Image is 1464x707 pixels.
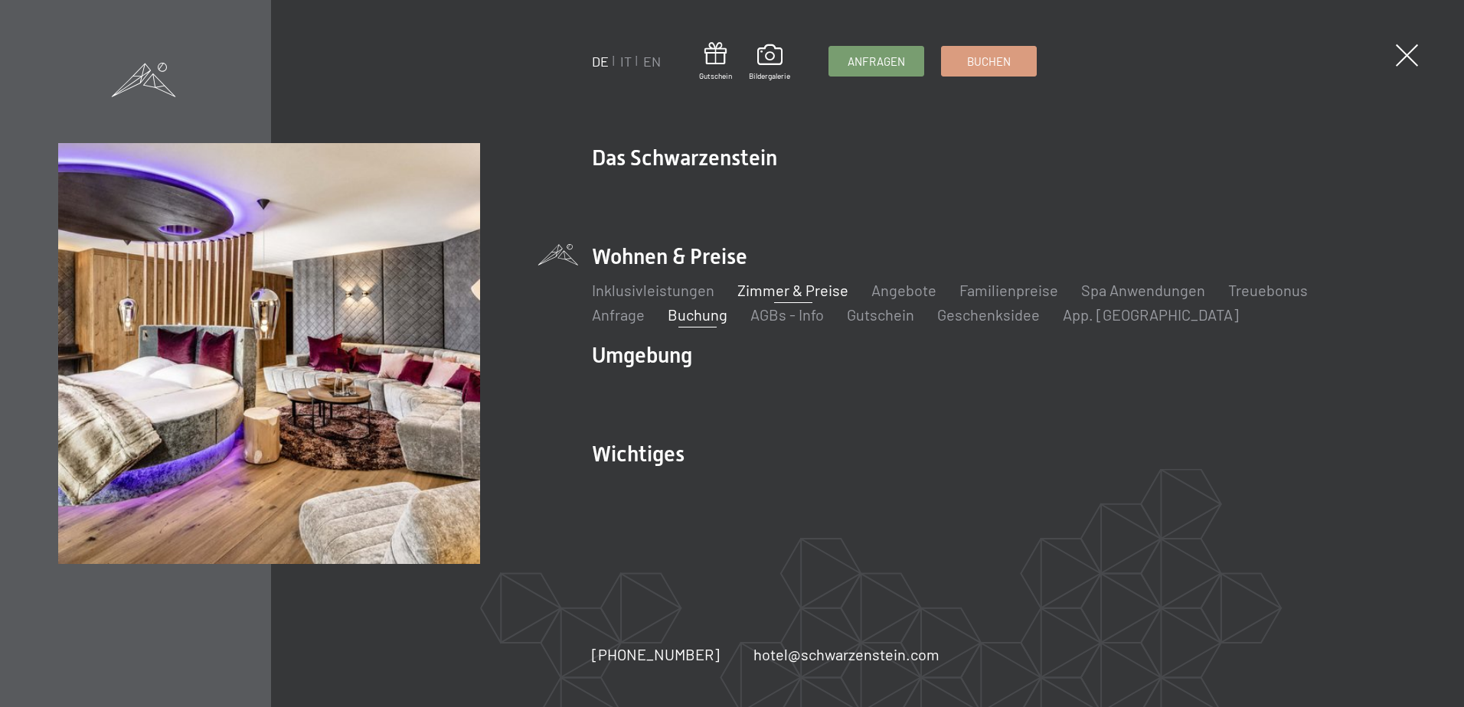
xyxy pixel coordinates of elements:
span: [PHONE_NUMBER] [592,645,720,663]
a: EN [643,53,661,70]
a: Buchung [668,305,727,324]
a: App. [GEOGRAPHIC_DATA] [1063,305,1239,324]
a: hotel@schwarzenstein.com [753,643,940,665]
a: Inklusivleistungen [592,281,714,299]
a: Anfragen [829,47,923,76]
a: Zimmer & Preise [737,281,848,299]
a: AGBs - Info [750,305,824,324]
a: Bildergalerie [749,44,790,81]
a: Geschenksidee [937,305,1040,324]
a: Treuebonus [1228,281,1308,299]
span: Gutschein [699,70,732,81]
a: Gutschein [699,42,732,81]
a: Anfrage [592,305,645,324]
a: [PHONE_NUMBER] [592,643,720,665]
a: IT [620,53,632,70]
span: Bildergalerie [749,70,790,81]
a: DE [592,53,609,70]
span: Buchen [967,54,1011,70]
a: Angebote [871,281,936,299]
a: Buchen [942,47,1036,76]
a: Gutschein [847,305,914,324]
a: Familienpreise [959,281,1058,299]
span: Anfragen [848,54,905,70]
a: Spa Anwendungen [1081,281,1205,299]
